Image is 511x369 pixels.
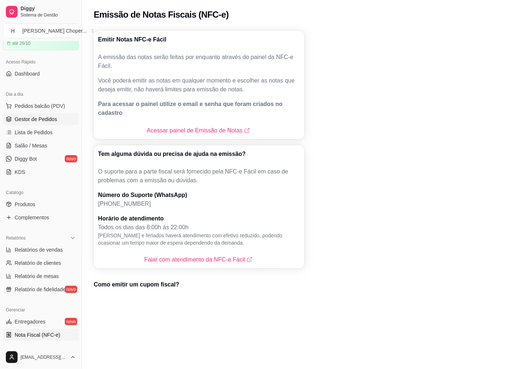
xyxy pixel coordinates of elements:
[3,187,79,198] div: Catálogo
[3,257,79,269] a: Relatório de clientes
[15,102,65,110] span: Pedidos balcão (PDV)
[15,201,35,208] span: Produtos
[98,191,300,200] p: Número do Suporte (WhatsApp)
[3,23,79,38] button: Select a team
[3,329,79,341] a: Nota Fiscal (NFC-e)
[3,166,79,178] a: KDS
[3,348,79,366] button: [EMAIL_ADDRESS][DOMAIN_NAME]
[22,27,87,34] div: [PERSON_NAME] Choper ...
[15,318,45,325] span: Entregadores
[98,150,246,158] p: Tem alguma dúvida ou precisa de ajuda na emissão?
[15,70,40,77] span: Dashboard
[3,316,79,328] a: Entregadoresnovo
[3,304,79,316] div: Gerenciar
[98,223,300,232] p: Todos os dias das 8:00h ás 22:00h
[3,56,79,68] div: Acesso Rápido
[3,3,79,21] a: DiggySistema de Gestão
[3,198,79,210] a: Produtos
[15,331,60,339] span: Nota Fiscal (NFC-e)
[3,68,79,80] a: Dashboard
[3,113,79,125] a: Gestor de Pedidos
[15,168,25,176] span: KDS
[3,127,79,138] a: Lista de Pedidos
[98,167,300,185] p: O suporte para a parte fiscal será fornecido pela NFC-e Fácil em caso de problemas com a emissão ...
[3,88,79,100] div: Dia a dia
[15,116,57,123] span: Gestor de Pedidos
[3,140,79,151] a: Salão / Mesas
[20,6,76,12] span: Diggy
[98,200,300,208] p: [PHONE_NUMBER]
[3,212,79,223] a: Complementos
[15,246,63,253] span: Relatórios de vendas
[15,129,53,136] span: Lista de Pedidos
[3,284,79,295] a: Relatório de fidelidadenovo
[6,235,26,241] span: Relatórios
[3,342,79,354] a: Controle de caixa
[98,76,300,94] p: Você poderá emitir as notas em qualquer momento e escolher as notas que deseja emitir, não haverá...
[12,40,30,46] article: até 26/10
[15,344,55,352] span: Controle de caixa
[147,126,251,135] a: Acessar painel de Emissão de Notas
[20,12,76,18] span: Sistema de Gestão
[3,153,79,165] a: Diggy Botnovo
[98,53,300,70] p: A emissão das notas serão feitas por enquanto através do painel da NFC-e Fácil.
[98,214,300,223] p: Horário de atendimento
[9,27,16,34] span: H
[98,35,167,44] p: Emitir Notas NFC-e Fácil
[3,244,79,256] a: Relatórios de vendas
[94,280,299,289] p: Como emitir um cupom fiscal?
[94,9,229,21] h2: Emissão de Notas Fiscais (NFC-e)
[15,214,49,221] span: Complementos
[15,273,59,280] span: Relatório de mesas
[20,354,67,360] span: [EMAIL_ADDRESS][DOMAIN_NAME]
[15,286,66,293] span: Relatório de fidelidade
[3,100,79,112] button: Pedidos balcão (PDV)
[15,142,47,149] span: Salão / Mesas
[15,259,61,267] span: Relatório de clientes
[3,270,79,282] a: Relatório de mesas
[144,255,254,264] a: Falar com atendimento da NFC-e Fácil
[98,100,300,117] p: Para acessar o painel utilize o email e senha que foram criados no cadastro
[98,232,300,246] p: [PERSON_NAME] e feriados haverá atendimento com efetivo reduzido, podendo ocasionar um tempo maio...
[15,155,37,162] span: Diggy Bot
